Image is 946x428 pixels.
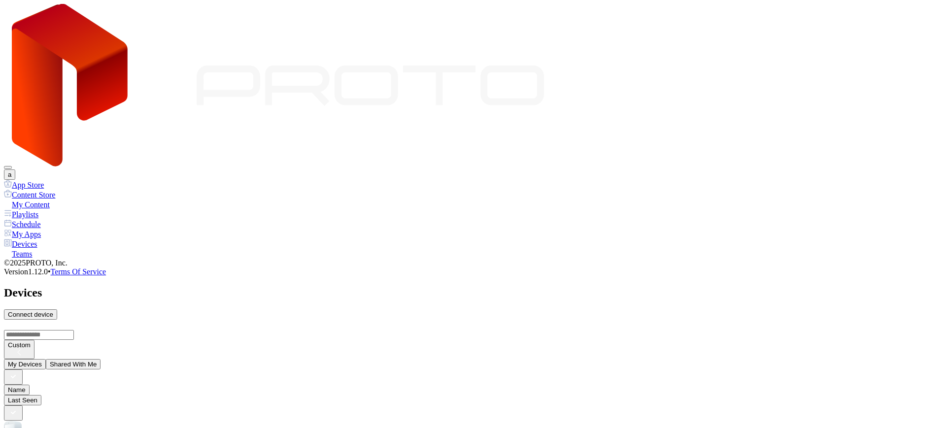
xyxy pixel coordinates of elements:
[8,311,53,318] div: Connect device
[4,199,942,209] a: My Content
[8,341,31,349] div: Custom
[4,340,34,359] button: Custom
[4,286,942,299] h2: Devices
[4,180,942,190] a: App Store
[4,169,15,180] button: a
[4,267,51,276] span: Version 1.12.0 •
[51,267,106,276] a: Terms Of Service
[4,190,942,199] a: Content Store
[4,249,942,259] a: Teams
[46,359,101,369] button: Shared With Me
[4,395,41,405] button: Last Seen
[4,309,57,320] button: Connect device
[4,259,942,267] div: © 2025 PROTO, Inc.
[4,209,942,219] a: Playlists
[4,359,46,369] button: My Devices
[4,219,942,229] a: Schedule
[4,385,30,395] button: Name
[4,229,942,239] a: My Apps
[4,239,942,249] a: Devices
